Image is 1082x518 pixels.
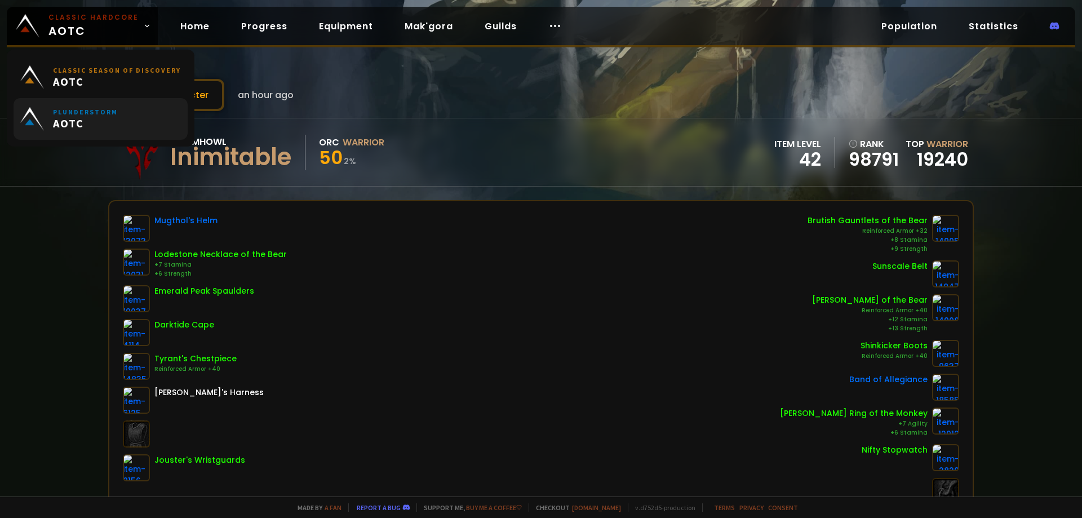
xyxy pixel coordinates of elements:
[861,340,928,352] div: Shinkicker Boots
[476,15,526,38] a: Guilds
[123,215,150,242] img: item-13073
[123,319,150,346] img: item-4114
[14,56,188,98] a: Classic Season of DiscoveryAOTC
[932,215,959,242] img: item-14905
[154,285,254,297] div: Emerald Peak Spaulders
[849,151,899,168] a: 98791
[123,387,150,414] img: item-6125
[154,353,237,365] div: Tyrant's Chestpiece
[7,7,158,45] a: Classic HardcoreAOTC
[529,503,621,512] span: Checkout
[154,365,237,374] div: Reinforced Armor +40
[154,454,245,466] div: Jouster's Wristguards
[123,353,150,380] img: item-14835
[154,249,287,260] div: Lodestone Necklace of the Bear
[932,340,959,367] img: item-9637
[170,135,291,149] div: Doomhowl
[780,408,928,419] div: [PERSON_NAME] Ring of the Monkey
[291,503,342,512] span: Made by
[466,503,522,512] a: Buy me a coffee
[808,245,928,254] div: +9 Strength
[812,294,928,306] div: [PERSON_NAME] of the Bear
[739,503,764,512] a: Privacy
[872,15,946,38] a: Population
[343,135,384,149] div: Warrior
[170,149,291,166] div: Inimitable
[932,260,959,287] img: item-14847
[416,503,522,512] span: Support me,
[53,108,118,116] small: Plunderstorm
[862,444,928,456] div: Nifty Stopwatch
[154,387,264,399] div: [PERSON_NAME]'s Harness
[154,269,287,278] div: +6 Strength
[48,12,139,39] span: AOTC
[325,503,342,512] a: a fan
[123,454,150,481] img: item-8156
[768,503,798,512] a: Consent
[917,147,968,172] a: 19240
[774,137,821,151] div: item level
[357,503,401,512] a: Report a bug
[872,260,928,272] div: Sunscale Belt
[232,15,296,38] a: Progress
[926,138,968,150] span: Warrior
[53,116,118,130] span: AOTC
[808,227,928,236] div: Reinforced Armor +32
[812,306,928,315] div: Reinforced Armor +40
[932,408,959,435] img: item-12012
[861,352,928,361] div: Reinforced Armor +40
[780,428,928,437] div: +6 Stamina
[319,145,343,170] span: 50
[14,98,188,140] a: PlunderstormAOTC
[154,215,218,227] div: Mugthol's Helm
[808,215,928,227] div: Brutish Gauntlets of the Bear
[154,260,287,269] div: +7 Stamina
[396,15,462,38] a: Mak'gora
[48,12,139,23] small: Classic Hardcore
[932,374,959,401] img: item-18585
[812,324,928,333] div: +13 Strength
[849,137,899,151] div: rank
[171,15,219,38] a: Home
[960,15,1027,38] a: Statistics
[812,315,928,324] div: +12 Stamina
[319,135,339,149] div: Orc
[906,137,968,151] div: Top
[572,503,621,512] a: [DOMAIN_NAME]
[123,285,150,312] img: item-19037
[808,236,928,245] div: +8 Stamina
[344,156,356,167] small: 2 %
[714,503,735,512] a: Terms
[154,319,214,331] div: Darktide Cape
[238,88,294,102] span: an hour ago
[774,151,821,168] div: 42
[123,249,150,276] img: item-12031
[932,444,959,471] img: item-2820
[53,74,181,88] span: AOTC
[780,419,928,428] div: +7 Agility
[628,503,695,512] span: v. d752d5 - production
[932,294,959,321] img: item-14908
[310,15,382,38] a: Equipment
[53,66,181,74] small: Classic Season of Discovery
[849,374,928,386] div: Band of Allegiance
